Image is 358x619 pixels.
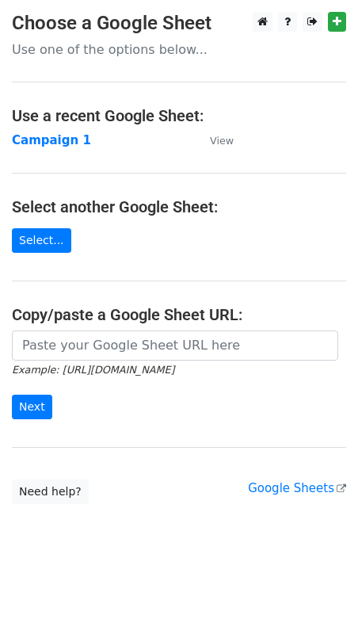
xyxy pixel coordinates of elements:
small: View [210,135,234,147]
a: Select... [12,228,71,253]
input: Next [12,395,52,419]
a: Google Sheets [248,481,346,495]
a: View [194,133,234,147]
input: Paste your Google Sheet URL here [12,331,338,361]
small: Example: [URL][DOMAIN_NAME] [12,364,174,376]
h4: Copy/paste a Google Sheet URL: [12,305,346,324]
h3: Choose a Google Sheet [12,12,346,35]
a: Need help? [12,480,89,504]
h4: Use a recent Google Sheet: [12,106,346,125]
a: Campaign 1 [12,133,91,147]
h4: Select another Google Sheet: [12,197,346,216]
p: Use one of the options below... [12,41,346,58]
